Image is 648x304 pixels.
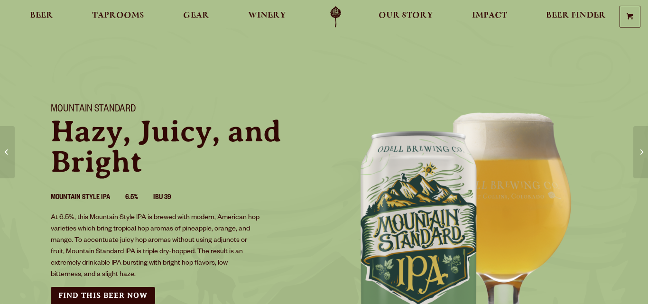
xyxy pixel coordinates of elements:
li: IBU 39 [153,192,186,204]
span: Beer [30,12,53,19]
li: Mountain Style IPA [51,192,125,204]
span: Winery [248,12,286,19]
a: Beer [24,6,59,28]
a: Beer Finder [540,6,612,28]
span: Taprooms [92,12,144,19]
span: Impact [472,12,507,19]
span: Beer Finder [546,12,606,19]
li: 6.5% [125,192,153,204]
a: Our Story [372,6,439,28]
a: Winery [242,6,292,28]
a: Impact [466,6,513,28]
a: Gear [177,6,215,28]
p: At 6.5%, this Mountain Style IPA is brewed with modern, American hop varieties which bring tropic... [51,212,260,281]
span: Our Story [379,12,433,19]
a: Odell Home [318,6,353,28]
p: Hazy, Juicy, and Bright [51,116,313,177]
h1: Mountain Standard [51,104,313,116]
a: Taprooms [86,6,150,28]
span: Gear [183,12,209,19]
